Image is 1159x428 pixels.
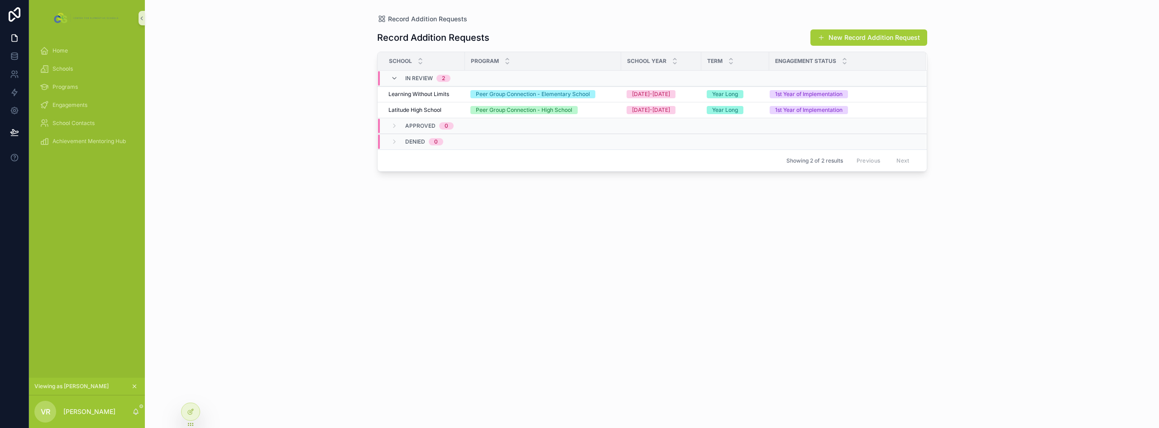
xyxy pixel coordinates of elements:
a: [DATE]-[DATE] [627,90,696,98]
div: 0 [445,122,448,130]
div: Peer Group Connection - High School [476,106,572,114]
span: Record Addition Requests [388,14,467,24]
span: School [389,58,412,65]
span: Showing 2 of 2 results [786,157,843,164]
span: Denied [405,138,425,145]
span: School Contacts [53,120,95,127]
p: [PERSON_NAME] [63,407,115,416]
a: School Contacts [34,115,139,131]
span: Home [53,47,68,54]
a: Latitude High School [388,106,460,114]
div: 1st Year of Implementation [775,90,843,98]
a: [DATE]-[DATE] [627,106,696,114]
div: [DATE]-[DATE] [632,106,670,114]
a: 1st Year of Implementation [770,90,915,98]
span: Programs [53,83,78,91]
a: Home [34,43,139,59]
div: Year Long [712,106,738,114]
a: Engagements [34,97,139,113]
a: Programs [34,79,139,95]
a: Learning Without Limits [388,91,460,98]
a: Year Long [707,106,764,114]
span: School Year [627,58,666,65]
div: scrollable content [29,36,145,161]
a: Schools [34,61,139,77]
button: New Record Addition Request [810,29,927,46]
span: In Review [405,75,433,82]
span: Latitude High School [388,106,441,114]
div: Peer Group Connection - Elementary School [476,90,590,98]
a: 1st Year of Implementation [770,106,915,114]
div: 0 [434,138,438,145]
span: Engagement Status [775,58,836,65]
span: Learning Without Limits [388,91,449,98]
div: 1st Year of Implementation [775,106,843,114]
a: Record Addition Requests [377,14,467,24]
a: Year Long [707,90,764,98]
span: Achievement Mentoring Hub [53,138,126,145]
div: Year Long [712,90,738,98]
img: App logo [52,11,121,25]
h1: Record Addition Requests [377,31,489,44]
span: Program [471,58,499,65]
div: 2 [442,75,445,82]
span: Term [707,58,723,65]
a: Peer Group Connection - High School [470,106,616,114]
span: VR [41,406,50,417]
a: Peer Group Connection - Elementary School [470,90,616,98]
div: [DATE]-[DATE] [632,90,670,98]
span: Viewing as [PERSON_NAME] [34,383,109,390]
a: Achievement Mentoring Hub [34,133,139,149]
span: Approved [405,122,436,130]
span: Schools [53,65,73,72]
span: Engagements [53,101,87,109]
